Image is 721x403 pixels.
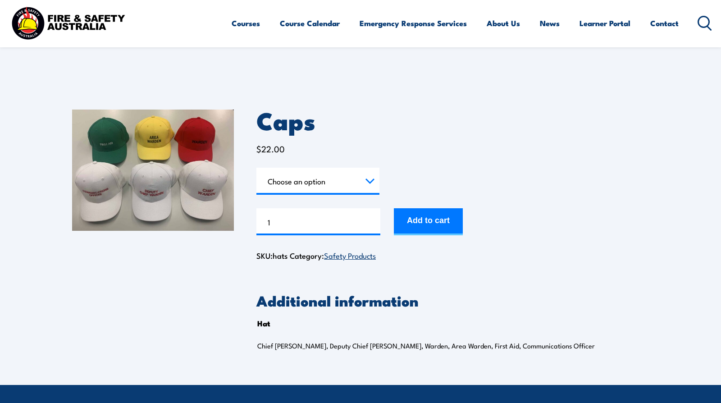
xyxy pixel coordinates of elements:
[487,11,520,35] a: About Us
[256,142,285,155] bdi: 22.00
[256,250,287,261] span: SKU:
[273,250,287,261] span: hats
[394,208,463,235] button: Add to cart
[256,110,649,131] h1: Caps
[280,11,340,35] a: Course Calendar
[580,11,630,35] a: Learner Portal
[256,294,649,307] h2: Additional information
[650,11,679,35] a: Contact
[290,250,376,261] span: Category:
[256,208,380,235] input: Product quantity
[232,11,260,35] a: Courses
[540,11,560,35] a: News
[257,341,617,350] p: Chief [PERSON_NAME], Deputy Chief [PERSON_NAME], Warden, Area Warden, First Aid, Communications O...
[257,316,270,330] th: Hat
[324,250,376,261] a: Safety Products
[256,142,261,155] span: $
[360,11,467,35] a: Emergency Response Services
[72,110,234,231] img: Caps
